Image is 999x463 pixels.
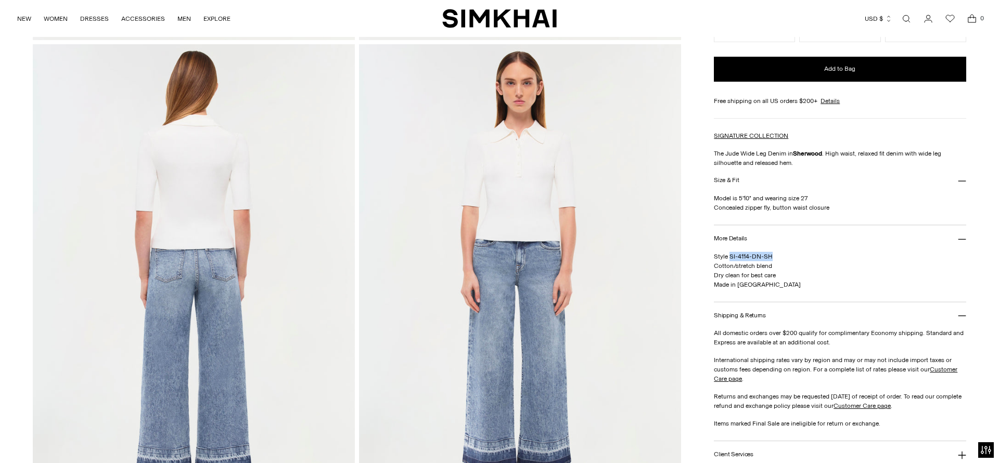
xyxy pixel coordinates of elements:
button: Size & Fit [714,168,966,194]
button: Shipping & Returns [714,302,966,329]
p: Items marked Final Sale are ineligible for return or exchange. [714,419,966,428]
a: Details [821,96,840,106]
a: SIGNATURE COLLECTION [714,132,788,139]
span: 0 [977,14,987,23]
p: All domestic orders over $200 qualify for complimentary Economy shipping. Standard and Express ar... [714,328,966,347]
p: Returns and exchanges may be requested [DATE] of receipt of order. To read our complete refund an... [714,392,966,410]
p: Model is 5'10" and wearing size 27 Concealed zipper fly, button waist closure [714,194,966,212]
h3: Size & Fit [714,177,739,184]
span: Add to Bag [824,65,855,73]
button: More Details [714,225,966,252]
button: Add to Bag [714,57,966,82]
p: The Jude Wide Leg Denim in . High waist, relaxed fit denim with wide leg silhouette and released ... [714,149,966,168]
a: DRESSES [80,7,109,30]
p: International shipping rates vary by region and may or may not include import taxes or customs fe... [714,355,966,383]
iframe: Sign Up via Text for Offers [8,423,105,455]
a: WOMEN [44,7,68,30]
a: EXPLORE [203,7,230,30]
div: Free shipping on all US orders $200+ [714,96,966,106]
span: Style SI-4114-DN-SH Cotton/stretch blend Dry clean for best care Made in [GEOGRAPHIC_DATA] [714,253,801,288]
a: SIMKHAI [442,8,557,29]
h3: More Details [714,235,747,242]
a: Wishlist [940,8,960,29]
a: Go to the account page [918,8,939,29]
a: Customer Care page [834,402,891,409]
a: MEN [177,7,191,30]
a: Open cart modal [962,8,982,29]
h3: Client Services [714,451,753,458]
a: ACCESSORIES [121,7,165,30]
strong: Sherwood [793,150,822,157]
a: Open search modal [896,8,917,29]
a: NEW [17,7,31,30]
h3: Shipping & Returns [714,312,766,319]
button: USD $ [865,7,892,30]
